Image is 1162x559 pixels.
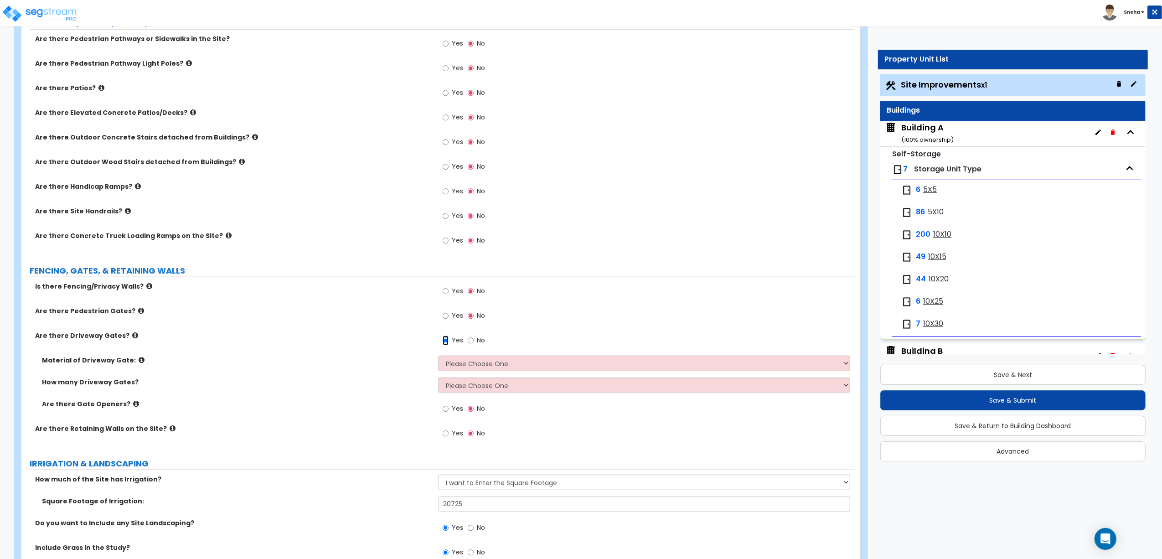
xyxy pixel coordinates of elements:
div: Buildings [887,105,1139,116]
div: Property Unit List [885,54,1141,65]
span: Yes [452,63,463,72]
span: No [477,162,485,171]
input: No [468,336,474,346]
label: Are there Outdoor Wood Stairs detached from Buildings? [35,157,431,166]
label: FENCING, GATES, & RETAINING WALLS [30,265,855,277]
input: Yes [443,336,449,346]
span: Yes [452,137,463,146]
span: 6 [916,296,920,307]
span: Building A [885,122,954,145]
span: 5X10 [928,207,944,217]
span: 44 [916,274,926,285]
label: IRRIGATION & LANDSCAPING [30,458,855,470]
div: Building A [901,122,954,145]
img: building.svg [885,345,897,357]
input: No [468,236,474,246]
span: Building B [885,345,954,368]
img: building.svg [885,122,897,134]
input: Yes [443,211,449,221]
span: No [477,429,485,438]
span: Yes [452,404,463,413]
span: Yes [452,186,463,196]
label: Are there Site Handrails? [35,207,431,216]
span: No [477,113,485,122]
span: Storage Unit Type [914,164,981,174]
small: ( 100 % ownership) [901,135,954,144]
input: Yes [443,88,449,98]
label: Are there Concrete Truck Loading Ramps on the Site? [35,231,431,240]
div: Building B [901,345,954,368]
span: 10X20 [929,274,949,285]
i: click for more info! [98,84,104,91]
span: 49 [916,252,925,262]
i: click for more info! [226,232,232,239]
i: click for more info! [170,425,176,432]
span: No [477,404,485,413]
label: Material of Driveway Gate: [42,356,431,365]
span: 200 [916,229,930,240]
button: Save & Submit [880,390,1146,410]
input: Yes [443,39,449,49]
span: No [477,211,485,220]
input: No [468,286,474,296]
img: door.png [901,185,912,196]
span: No [477,186,485,196]
input: No [468,186,474,197]
label: Is there Fencing/Privacy Walls? [35,282,431,291]
i: click for more info! [139,357,145,363]
input: No [468,404,474,414]
label: Include Grass in the Study? [35,543,431,552]
input: No [468,113,474,123]
button: Advanced [880,441,1146,461]
label: Are there Retaining Walls on the Site? [35,424,431,433]
img: avatar.png [1102,5,1118,21]
input: Yes [443,162,449,172]
i: click for more info! [133,400,139,407]
span: No [477,39,485,48]
div: Open Intercom Messenger [1095,528,1116,550]
input: Yes [443,404,449,414]
span: No [477,523,485,532]
span: Site Improvements [901,79,987,90]
input: No [468,311,474,321]
img: Construction.png [885,80,897,92]
span: No [477,286,485,295]
i: click for more info! [138,307,144,314]
span: Yes [452,39,463,48]
img: door.png [892,164,903,175]
span: No [477,137,485,146]
input: No [468,63,474,73]
span: Yes [452,88,463,97]
span: 10X10 [933,229,951,240]
small: x1 [981,80,987,90]
label: Are there Pedestrian Pathway Light Poles? [35,59,431,68]
span: 10X15 [928,252,946,262]
input: Yes [443,63,449,73]
span: Yes [452,113,463,122]
label: Are there Elevated Concrete Patios/Decks? [35,108,431,117]
i: click for more info! [186,60,192,67]
input: Yes [443,186,449,197]
button: Save & Return to Building Dashboard [880,416,1146,436]
label: Are there Driveway Gates? [35,331,431,340]
button: Save & Next [880,365,1146,385]
span: 6 [916,185,920,195]
span: Yes [452,162,463,171]
i: click for more info! [125,207,131,214]
span: 86 [916,207,925,217]
span: Yes [452,548,463,557]
label: Square Footage of Irrigation: [42,497,431,506]
label: How much of the Site has Irrigation? [35,475,431,484]
label: Are there Patios? [35,83,431,93]
i: click for more info! [239,158,245,165]
input: No [468,137,474,147]
i: click for more info! [252,134,258,140]
input: No [468,39,474,49]
span: 7 [916,319,920,329]
input: No [468,548,474,558]
span: No [477,336,485,345]
input: Yes [443,429,449,439]
img: door.png [901,207,912,218]
input: No [468,429,474,439]
label: Are there Handicap Ramps? [35,182,431,191]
